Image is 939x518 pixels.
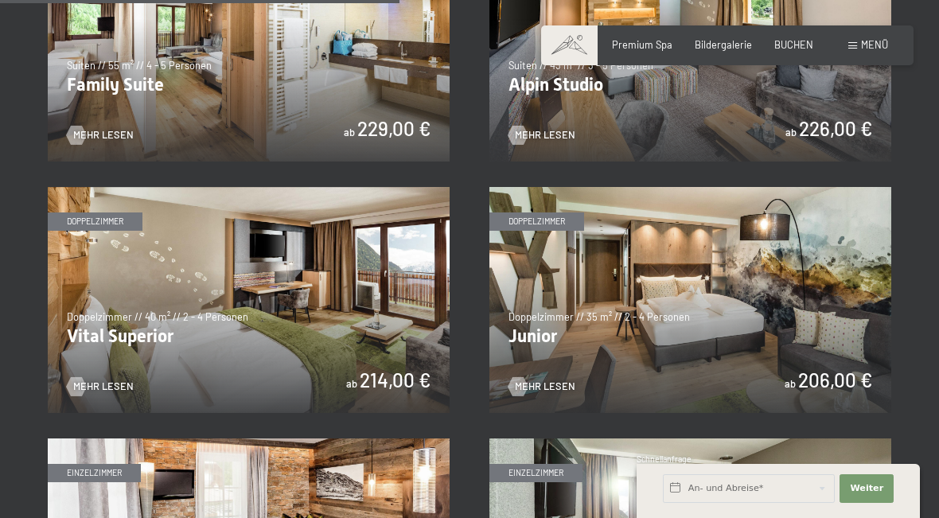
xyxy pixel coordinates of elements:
[861,38,888,51] span: Menü
[73,380,134,394] span: Mehr Lesen
[48,438,450,446] a: Single Alpin
[850,482,883,495] span: Weiter
[840,474,894,503] button: Weiter
[637,454,692,464] span: Schnellanfrage
[508,380,575,394] a: Mehr Lesen
[515,380,575,394] span: Mehr Lesen
[508,128,575,142] a: Mehr Lesen
[489,187,891,195] a: Junior
[515,128,575,142] span: Mehr Lesen
[73,128,134,142] span: Mehr Lesen
[48,187,450,413] img: Vital Superior
[67,128,134,142] a: Mehr Lesen
[489,187,891,413] img: Junior
[774,38,813,51] a: BUCHEN
[67,380,134,394] a: Mehr Lesen
[695,38,752,51] a: Bildergalerie
[489,438,891,446] a: Single Superior
[48,187,450,195] a: Vital Superior
[612,38,672,51] a: Premium Spa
